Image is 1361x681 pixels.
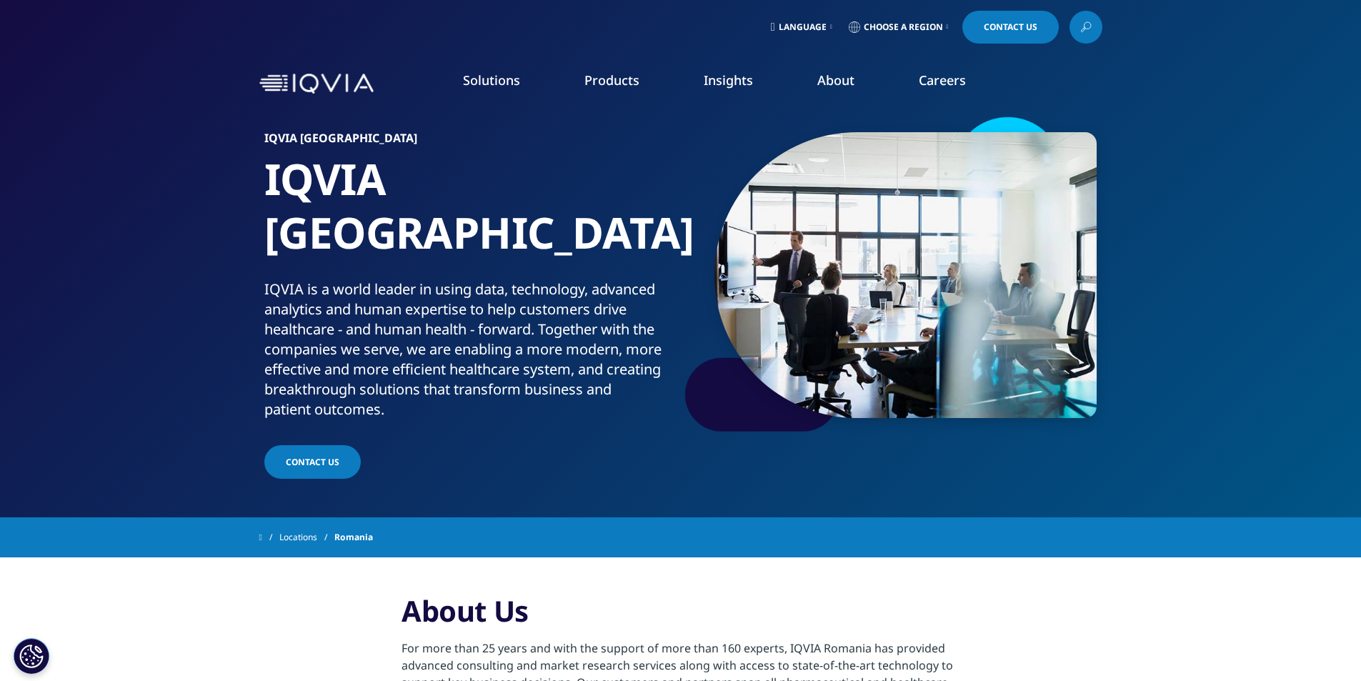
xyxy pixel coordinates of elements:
[984,23,1037,31] span: Contact Us
[264,445,361,479] a: Contact Us
[463,71,520,89] a: Solutions
[779,21,827,33] span: Language
[584,71,639,89] a: Products
[259,74,374,94] img: IQVIA Healthcare Information Technology and Pharma Clinical Research Company
[919,71,966,89] a: Careers
[279,525,334,550] a: Locations
[864,21,943,33] span: Choose a Region
[704,71,753,89] a: Insights
[264,152,675,279] h1: IQVIA [GEOGRAPHIC_DATA]
[286,456,339,468] span: Contact Us
[264,279,675,419] div: IQVIA is a world leader in using data, technology, advanced analytics and human expertise to help...
[264,132,675,152] h6: IQVIA [GEOGRAPHIC_DATA]
[402,593,959,640] h3: About Us
[379,50,1102,117] nav: Primary
[334,525,373,550] span: Romania
[14,638,49,674] button: Setări cookie-uri
[714,132,1097,418] img: 352_businessman-leading-meeting-in-conference-room.jpg
[962,11,1059,44] a: Contact Us
[817,71,854,89] a: About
